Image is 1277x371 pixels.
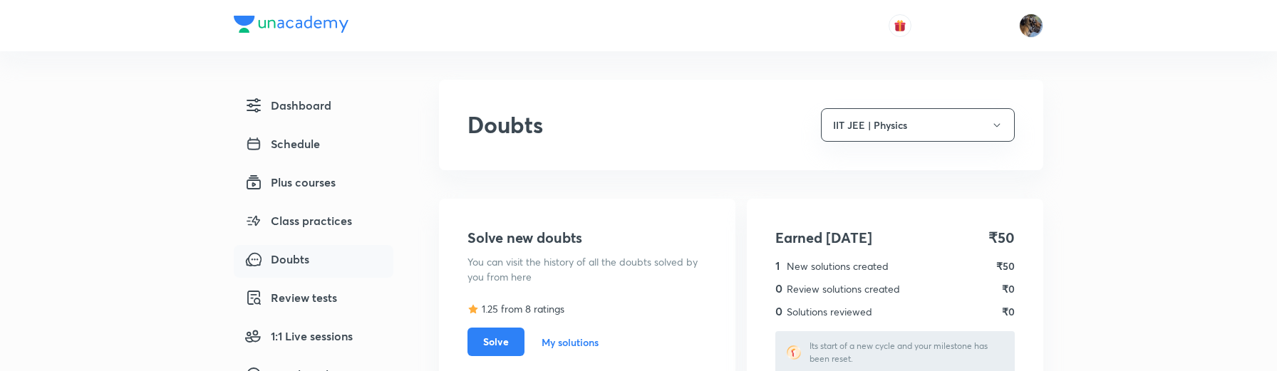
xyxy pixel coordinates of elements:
img: milestone [787,345,801,360]
span: Plus courses [245,174,336,191]
img: avatar [894,19,906,32]
span: Class practices [245,212,352,229]
h5: 0 [775,303,784,320]
img: Company Logo [234,16,348,33]
h2: Doubts [467,111,543,138]
a: Company Logo [234,16,348,36]
button: avatar [889,14,911,37]
span: Schedule [245,135,320,152]
p: You can visit the history of all the doubts solved by you from here [467,254,707,284]
h4: Earned [DATE] [775,227,872,249]
p: 1.25 from 8 ratings [482,301,564,316]
span: Review tests [245,289,337,306]
h4: ₹50 [988,227,1015,249]
p: Review solutions created [787,281,900,296]
span: Dashboard [245,97,331,114]
h6: ₹0 [1002,281,1015,296]
span: 1:1 Live sessions [245,328,353,345]
a: Dashboard [234,91,393,124]
p: Solutions reviewed [787,304,872,319]
a: Class practices [234,207,393,239]
a: Schedule [234,130,393,162]
a: Review tests [234,283,393,316]
h6: ₹50 [996,258,1015,273]
button: IIT JEE | Physics [821,108,1015,142]
p: Its start of a new cycle and your milestone has been reset. [810,340,1003,365]
h6: ₹0 [1002,304,1015,319]
h5: 0 [775,280,784,297]
button: Solve [467,328,524,356]
a: My solutions [542,335,599,350]
h4: Solve new doubts [467,227,582,249]
h5: 1 [775,257,784,274]
a: 1:1 Live sessions [234,322,393,355]
p: New solutions created [787,258,889,273]
a: Doubts [234,245,393,278]
span: Doubts [245,251,309,268]
img: Chayan Mehta [1019,14,1043,38]
a: Plus courses [234,168,393,201]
